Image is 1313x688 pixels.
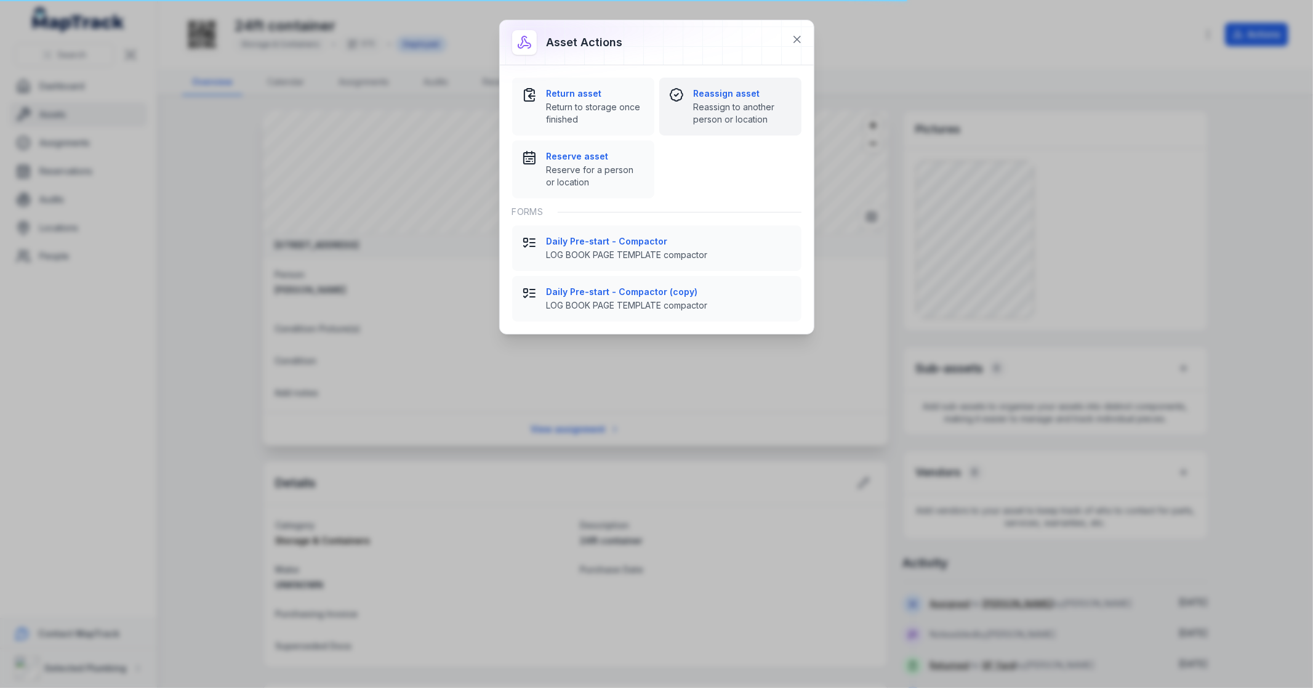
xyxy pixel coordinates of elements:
span: LOG BOOK PAGE TEMPLATE compactor [547,299,792,312]
span: LOG BOOK PAGE TEMPLATE compactor [547,249,792,261]
button: Reassign assetReassign to another person or location [659,78,801,136]
button: Daily Pre-start - Compactor (copy)LOG BOOK PAGE TEMPLATE compactor [512,276,801,322]
h3: Asset actions [547,34,623,51]
strong: Reassign asset [694,87,792,100]
div: Forms [512,198,801,225]
button: Daily Pre-start - CompactorLOG BOOK PAGE TEMPLATE compactor [512,225,801,271]
strong: Reserve asset [547,150,644,163]
strong: Daily Pre-start - Compactor [547,235,792,248]
span: Return to storage once finished [547,101,644,126]
span: Reassign to another person or location [694,101,792,126]
button: Return assetReturn to storage once finished [512,78,654,136]
span: Reserve for a person or location [547,164,644,188]
button: Reserve assetReserve for a person or location [512,140,654,198]
strong: Daily Pre-start - Compactor (copy) [547,286,792,298]
strong: Return asset [547,87,644,100]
